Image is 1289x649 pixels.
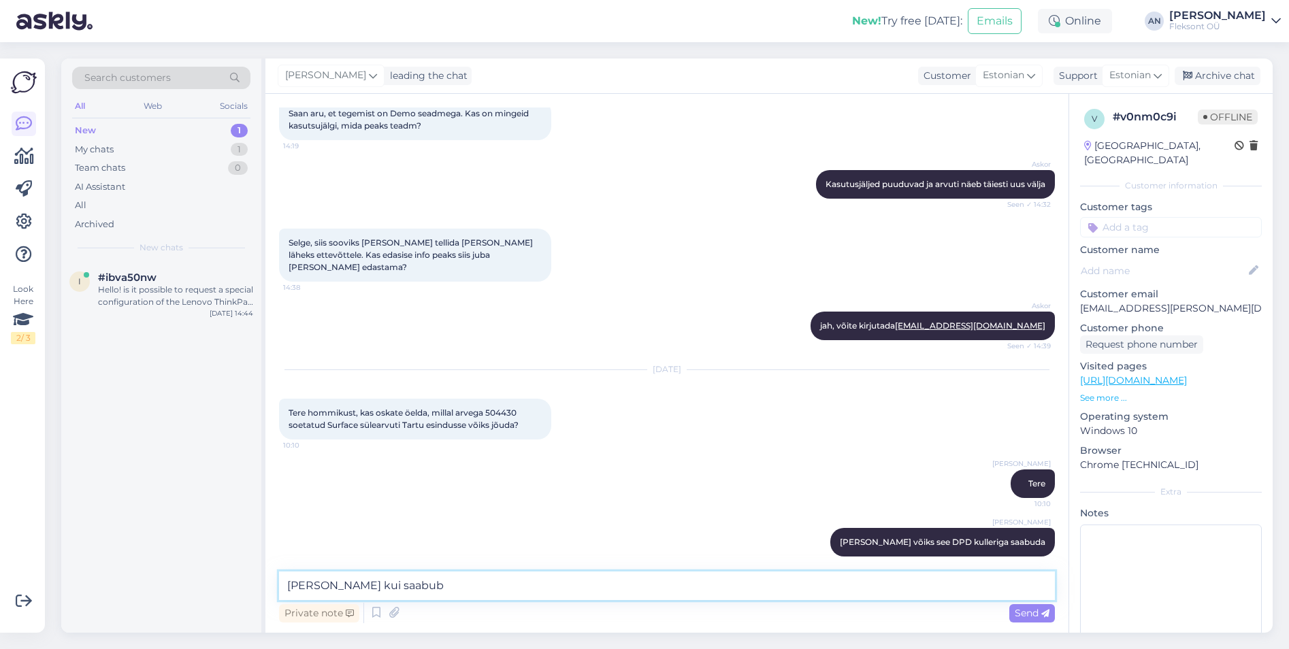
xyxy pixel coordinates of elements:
p: Notes [1080,506,1262,520]
button: Emails [968,8,1022,34]
span: Offline [1198,110,1258,124]
div: Team chats [75,161,125,175]
div: # v0nm0c9i [1113,109,1198,125]
div: Look Here [11,283,35,344]
span: Seen ✓ 14:39 [1000,341,1051,351]
a: [EMAIL_ADDRESS][DOMAIN_NAME] [895,320,1045,331]
span: Send [1015,607,1049,619]
p: See more ... [1080,392,1262,404]
span: [PERSON_NAME] [285,68,366,83]
span: Tere [1028,478,1045,488]
img: Askly Logo [11,69,37,95]
input: Add a tag [1080,217,1262,237]
div: New [75,124,96,137]
div: Web [141,97,165,115]
span: i [78,276,81,286]
span: 14:38 [283,282,334,293]
div: 0 [228,161,248,175]
div: Support [1054,69,1098,83]
span: Tere hommikust, kas oskate öelda, millal arvega 504430 soetatud Surface sülearvuti Tartu esinduss... [289,407,519,430]
div: Archived [75,218,114,231]
span: Kasutusjäljed puuduvad ja arvuti näeb täiesti uus välja [826,179,1045,189]
p: Customer phone [1080,321,1262,335]
span: [PERSON_NAME] võiks see DPD kulleriga saabuda [840,537,1045,547]
div: Socials [217,97,250,115]
p: Customer email [1080,287,1262,301]
a: [URL][DOMAIN_NAME] [1080,374,1187,386]
div: Extra [1080,486,1262,498]
div: [GEOGRAPHIC_DATA], [GEOGRAPHIC_DATA] [1084,139,1235,167]
span: Seen ✓ 14:32 [1000,199,1051,210]
span: Askor [1000,301,1051,311]
span: Estonian [1109,68,1151,83]
div: 2 / 3 [11,332,35,344]
a: [PERSON_NAME]Fleksont OÜ [1169,10,1281,32]
div: Customer [918,69,971,83]
span: #ibva50nw [98,271,157,284]
div: AI Assistant [75,180,125,194]
input: Add name [1081,263,1246,278]
span: [PERSON_NAME] [992,459,1051,469]
div: 1 [231,143,248,156]
span: Estonian [983,68,1024,83]
div: All [75,199,86,212]
div: [PERSON_NAME] [1169,10,1266,21]
span: Saan aru, et tegemist on Demo seadmega. Kas on mingeid kasutsujälgi, mida peaks teadm? [289,108,531,131]
div: leading the chat [385,69,468,83]
p: Windows 10 [1080,424,1262,438]
div: [DATE] [279,363,1055,376]
p: Customer name [1080,243,1262,257]
b: New! [852,14,881,27]
div: Archive chat [1175,67,1260,85]
div: My chats [75,143,114,156]
span: 10:10 [1000,557,1051,567]
textarea: [PERSON_NAME] kui saabub [279,571,1055,600]
div: Hello! is it possible to request a special configuration of the Lenovo ThinkPad P14s Gen 6 intel?... [98,284,253,308]
div: [DATE] 14:44 [210,308,253,318]
p: Browser [1080,444,1262,458]
div: Private note [279,604,359,622]
span: 10:10 [1000,499,1051,509]
p: [EMAIL_ADDRESS][PERSON_NAME][DOMAIN_NAME] [1080,301,1262,316]
p: Chrome [TECHNICAL_ID] [1080,458,1262,472]
span: 10:10 [283,440,334,450]
div: All [72,97,88,115]
div: 1 [231,124,248,137]
div: Fleksont OÜ [1169,21,1266,32]
div: Try free [DATE]: [852,13,962,29]
span: Selge, siis sooviks [PERSON_NAME] tellida [PERSON_NAME] läheks ettevõttele. Kas edasise info peak... [289,237,535,272]
div: Request phone number [1080,335,1203,354]
p: Operating system [1080,410,1262,424]
span: Search customers [84,71,171,85]
div: AN [1145,12,1164,31]
span: [PERSON_NAME] [992,517,1051,527]
span: 14:19 [283,141,334,151]
span: v [1092,114,1097,124]
span: jah, võite kirjutada [820,320,1045,331]
span: New chats [140,242,183,254]
span: Askor [1000,159,1051,169]
p: Customer tags [1080,200,1262,214]
p: Visited pages [1080,359,1262,373]
div: Online [1038,9,1112,33]
div: Customer information [1080,180,1262,192]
